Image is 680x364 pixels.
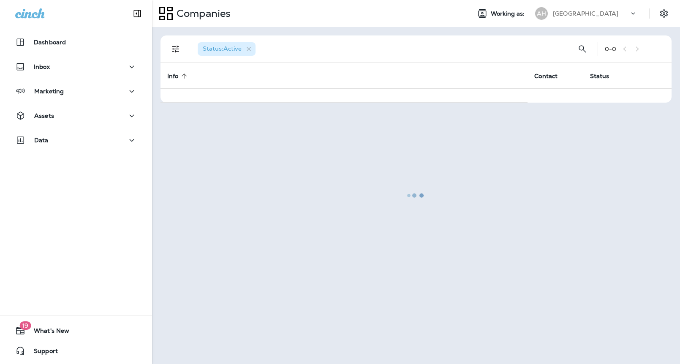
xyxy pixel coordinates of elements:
p: Assets [34,112,54,119]
button: Data [8,132,144,149]
button: 19What's New [8,322,144,339]
button: Support [8,342,144,359]
button: Marketing [8,83,144,100]
div: AH [535,7,548,20]
span: Support [25,348,58,358]
p: Inbox [34,63,50,70]
button: Settings [656,6,672,21]
p: Companies [173,7,231,20]
p: Dashboard [34,39,66,46]
button: Collapse Sidebar [125,5,149,22]
p: Marketing [34,88,64,95]
button: Assets [8,107,144,124]
button: Dashboard [8,34,144,51]
p: Data [34,137,49,144]
button: Inbox [8,58,144,75]
p: [GEOGRAPHIC_DATA] [553,10,618,17]
span: 19 [19,321,31,330]
span: What's New [25,327,69,337]
span: Working as: [491,10,527,17]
